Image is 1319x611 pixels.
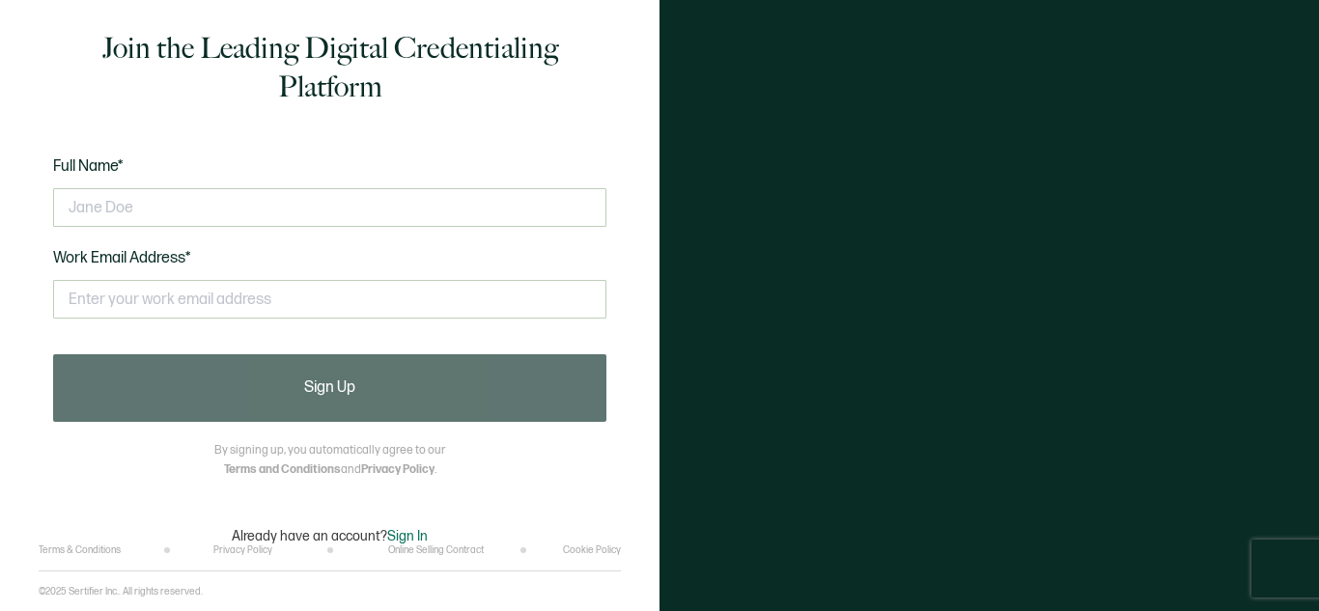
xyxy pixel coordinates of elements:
input: Jane Doe [53,188,606,227]
p: By signing up, you automatically agree to our and . [214,441,445,480]
a: Cookie Policy [563,544,621,556]
a: Terms and Conditions [224,462,341,477]
a: Privacy Policy [361,462,435,477]
p: ©2025 Sertifier Inc.. All rights reserved. [39,586,203,597]
span: Work Email Address* [53,249,191,267]
a: Terms & Conditions [39,544,121,556]
span: Sign In [387,528,428,544]
input: Enter your work email address [53,280,606,319]
h1: Join the Leading Digital Credentialing Platform [53,29,606,106]
button: Sign Up [53,354,606,422]
span: Sign Up [304,380,355,396]
p: Already have an account? [232,528,428,544]
a: Privacy Policy [213,544,272,556]
a: Online Selling Contract [388,544,484,556]
span: Full Name* [53,157,124,176]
